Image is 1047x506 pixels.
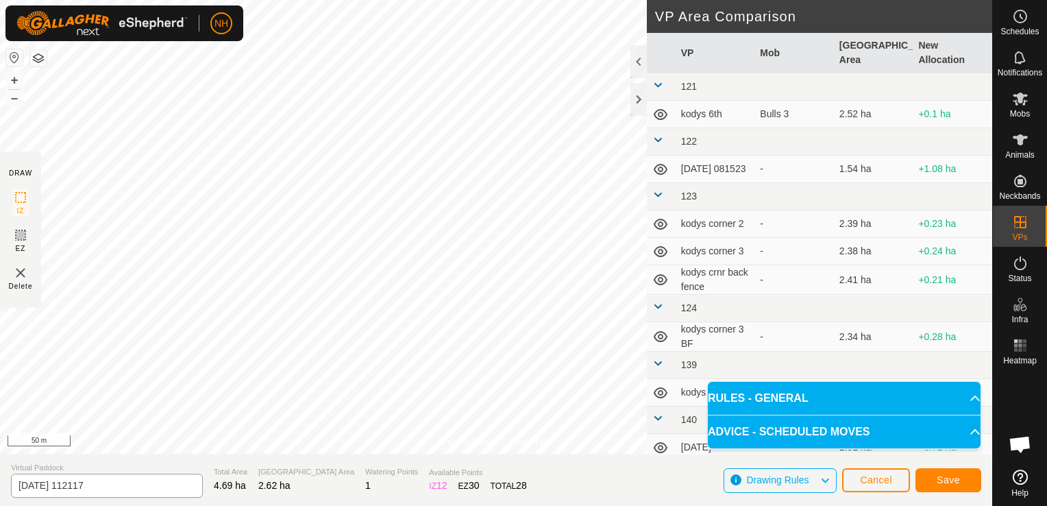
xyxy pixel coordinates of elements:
[760,273,828,287] div: -
[676,238,755,265] td: kodys corner 3
[655,8,992,25] h2: VP Area Comparison
[491,479,527,493] div: TOTAL
[676,265,755,295] td: kodys crnr back fence
[676,379,755,407] td: kodys 6th bk
[16,11,188,36] img: Gallagher Logo
[754,33,834,73] th: Mob
[1011,315,1028,324] span: Infra
[16,243,26,254] span: EZ
[676,322,755,352] td: kodys corner 3 BF
[760,107,828,121] div: Bulls 3
[17,206,25,216] span: IZ
[30,50,47,67] button: Map Layers
[6,90,23,106] button: –
[214,16,228,31] span: NH
[214,480,246,491] span: 4.69 ha
[214,466,247,478] span: Total Area
[834,379,913,407] td: 1.96 ha
[913,322,992,352] td: +0.28 ha
[1005,151,1035,159] span: Animals
[834,265,913,295] td: 2.41 ha
[760,217,828,231] div: -
[429,467,526,479] span: Available Points
[999,192,1040,200] span: Neckbands
[681,136,697,147] span: 122
[681,302,697,313] span: 124
[681,414,697,425] span: 140
[913,238,992,265] td: +0.24 ha
[516,480,527,491] span: 28
[1008,274,1031,282] span: Status
[937,474,960,485] span: Save
[860,474,892,485] span: Cancel
[834,210,913,238] td: 2.39 ha
[834,101,913,128] td: 2.52 ha
[834,156,913,183] td: 1.54 ha
[6,49,23,66] button: Reset Map
[258,480,291,491] span: 2.62 ha
[1000,424,1041,465] a: Open chat
[913,265,992,295] td: +0.21 ha
[9,168,32,178] div: DRAW
[676,210,755,238] td: kodys corner 2
[834,238,913,265] td: 2.38 ha
[11,462,203,474] span: Virtual Paddock
[1012,233,1027,241] span: VPs
[676,156,755,183] td: [DATE] 081523
[842,468,910,492] button: Cancel
[9,281,33,291] span: Delete
[365,480,371,491] span: 1
[913,101,992,128] td: +0.1 ha
[676,33,755,73] th: VP
[913,379,992,407] td: +0.66 ha
[365,466,418,478] span: Watering Points
[708,382,981,415] p-accordion-header: RULES - GENERAL
[681,359,697,370] span: 139
[12,265,29,281] img: VP
[998,69,1042,77] span: Notifications
[913,156,992,183] td: +1.08 ha
[993,464,1047,503] a: Help
[834,322,913,352] td: 2.34 ha
[1003,357,1037,365] span: Heatmap
[746,474,809,485] span: Drawing Rules
[834,33,913,73] th: [GEOGRAPHIC_DATA] Area
[1000,27,1039,36] span: Schedules
[681,81,697,92] span: 121
[760,162,828,176] div: -
[913,210,992,238] td: +0.23 ha
[681,191,697,202] span: 123
[442,436,493,448] a: Privacy Policy
[429,479,447,493] div: IZ
[760,244,828,258] div: -
[676,101,755,128] td: kodys 6th
[1011,489,1028,497] span: Help
[676,434,755,461] td: [DATE]
[6,72,23,88] button: +
[510,436,550,448] a: Contact Us
[458,479,480,493] div: EZ
[760,330,828,344] div: -
[708,424,870,440] span: ADVICE - SCHEDULED MOVES
[469,480,480,491] span: 30
[436,480,447,491] span: 12
[1010,110,1030,118] span: Mobs
[708,390,809,407] span: RULES - GENERAL
[915,468,981,492] button: Save
[913,33,992,73] th: New Allocation
[258,466,354,478] span: [GEOGRAPHIC_DATA] Area
[708,415,981,448] p-accordion-header: ADVICE - SCHEDULED MOVES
